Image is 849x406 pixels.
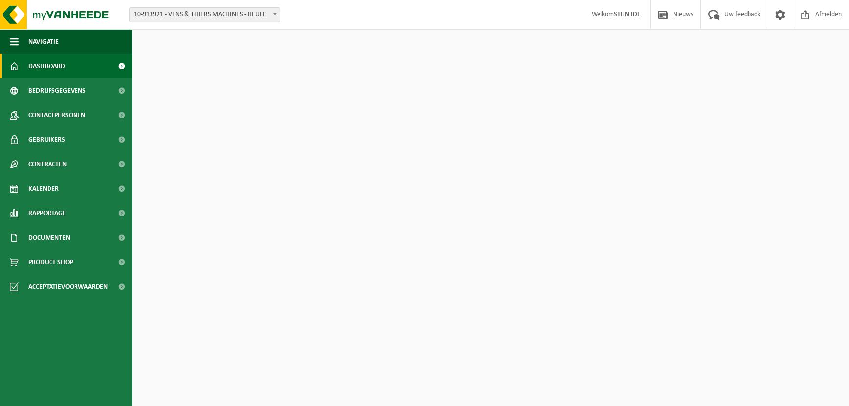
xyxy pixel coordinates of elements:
[130,8,280,22] span: 10-913921 - VENS & THIERS MACHINES - HEULE
[28,54,65,78] span: Dashboard
[28,250,73,275] span: Product Shop
[28,226,70,250] span: Documenten
[28,152,67,177] span: Contracten
[28,177,59,201] span: Kalender
[28,103,85,127] span: Contactpersonen
[129,7,280,22] span: 10-913921 - VENS & THIERS MACHINES - HEULE
[28,29,59,54] span: Navigatie
[28,78,86,103] span: Bedrijfsgegevens
[614,11,641,18] strong: STIJN IDE
[28,201,66,226] span: Rapportage
[28,127,65,152] span: Gebruikers
[28,275,108,299] span: Acceptatievoorwaarden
